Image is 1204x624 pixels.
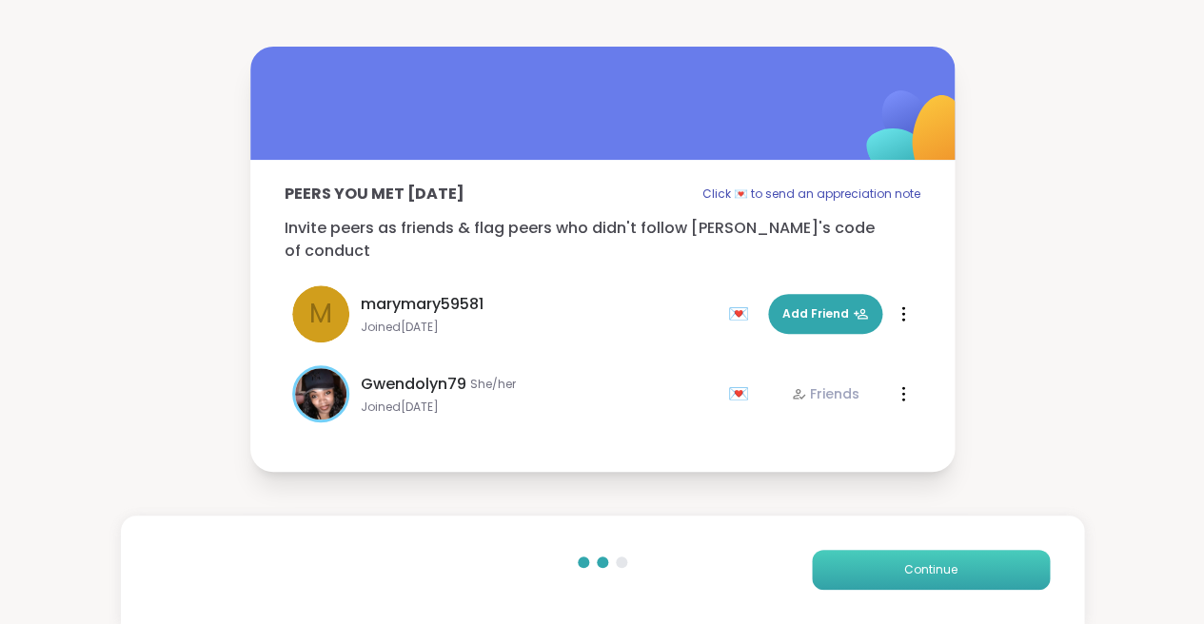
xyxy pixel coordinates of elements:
span: Joined [DATE] [361,400,717,415]
span: Continue [904,561,957,578]
span: marymary59581 [361,293,484,316]
div: Friends [791,384,859,403]
span: She/her [470,377,516,392]
img: Gwendolyn79 [295,368,346,419]
span: m [309,294,332,334]
p: Click 💌 to send an appreciation note [702,183,920,205]
span: Gwendolyn79 [361,373,466,396]
span: Add Friend [782,305,868,322]
div: 💌 [728,379,757,409]
p: Invite peers as friends & flag peers who didn't follow [PERSON_NAME]'s code of conduct [285,217,920,263]
div: 💌 [728,299,757,329]
p: Peers you met [DATE] [285,183,464,205]
button: Add Friend [768,294,882,334]
button: Continue [812,550,1050,590]
img: ShareWell Logomark [821,41,1011,230]
span: Joined [DATE] [361,320,717,335]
